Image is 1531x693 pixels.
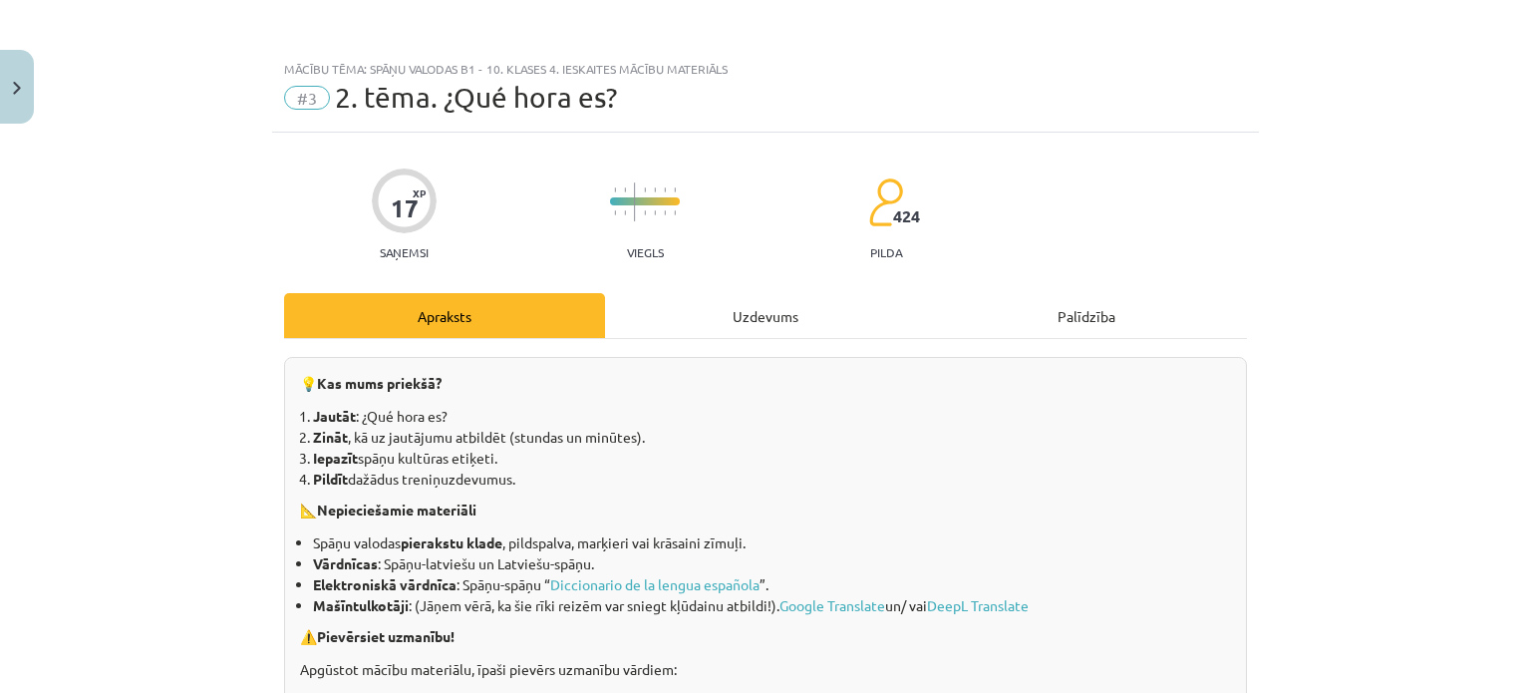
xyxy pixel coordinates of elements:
[313,532,1231,553] li: Spāņu valodas , pildspalva, marķieri vai krāsaini zīmuļi.
[644,187,646,192] img: icon-short-line-57e1e144782c952c97e751825c79c345078a6d821885a25fce030b3d8c18986b.svg
[391,194,419,222] div: 17
[654,187,656,192] img: icon-short-line-57e1e144782c952c97e751825c79c345078a6d821885a25fce030b3d8c18986b.svg
[614,187,616,192] img: icon-short-line-57e1e144782c952c97e751825c79c345078a6d821885a25fce030b3d8c18986b.svg
[13,82,21,95] img: icon-close-lesson-0947bae3869378f0d4975bcd49f059093ad1ed9edebbc8119c70593378902aed.svg
[313,428,348,446] b: Zināt
[664,187,666,192] img: icon-short-line-57e1e144782c952c97e751825c79c345078a6d821885a25fce030b3d8c18986b.svg
[372,245,437,259] p: Saņemsi
[335,81,617,114] span: 2. tēma. ¿Qué hora es?
[644,210,646,215] img: icon-short-line-57e1e144782c952c97e751825c79c345078a6d821885a25fce030b3d8c18986b.svg
[284,86,330,110] span: #3
[313,574,1231,595] li: : Spāņu-spāņu “ ”.
[313,595,1231,616] li: : (Jāņem vērā, ka šie rīki reizēm var sniegt kļūdainu atbildi!). un/ vai
[313,448,1231,469] li: spāņu kultūras etiķeti.
[300,626,1231,647] p: ⚠️
[926,293,1247,338] div: Palīdzība
[674,210,676,215] img: icon-short-line-57e1e144782c952c97e751825c79c345078a6d821885a25fce030b3d8c18986b.svg
[624,210,626,215] img: icon-short-line-57e1e144782c952c97e751825c79c345078a6d821885a25fce030b3d8c18986b.svg
[300,500,1231,520] p: 📐
[627,245,664,259] p: Viegls
[870,245,902,259] p: pilda
[401,533,502,551] b: pierakstu klade
[313,596,409,614] b: Mašīntulkotāji
[605,293,926,338] div: Uzdevums
[313,470,348,488] b: Pildīt
[413,187,426,198] span: XP
[664,210,666,215] img: icon-short-line-57e1e144782c952c97e751825c79c345078a6d821885a25fce030b3d8c18986b.svg
[313,553,1231,574] li: : Spāņu-latviešu un Latviešu-spāņu.
[284,62,1247,76] div: Mācību tēma: Spāņu valodas b1 - 10. klases 4. ieskaites mācību materiāls
[313,554,378,572] b: Vārdnīcas
[313,427,1231,448] li: , kā uz jautājumu atbildēt (stundas un minūtes).
[614,210,616,215] img: icon-short-line-57e1e144782c952c97e751825c79c345078a6d821885a25fce030b3d8c18986b.svg
[654,210,656,215] img: icon-short-line-57e1e144782c952c97e751825c79c345078a6d821885a25fce030b3d8c18986b.svg
[634,182,636,221] img: icon-long-line-d9ea69661e0d244f92f715978eff75569469978d946b2353a9bb055b3ed8787d.svg
[300,659,1231,680] p: Apgūstot mācību materiālu, īpaši pievērs uzmanību vārdiem:
[300,373,1231,394] p: 💡
[284,293,605,338] div: Apraksts
[624,187,626,192] img: icon-short-line-57e1e144782c952c97e751825c79c345078a6d821885a25fce030b3d8c18986b.svg
[313,449,358,467] b: Iepazīt
[313,469,1231,490] li: dažādus treniņuzdevumus.
[313,406,1231,427] li: : ¿Qué hora es?
[317,374,442,392] strong: Kas mums priekšā?
[868,177,903,227] img: students-c634bb4e5e11cddfef0936a35e636f08e4e9abd3cc4e673bd6f9a4125e45ecb1.svg
[313,575,457,593] b: Elektroniskā vārdnīca
[674,187,676,192] img: icon-short-line-57e1e144782c952c97e751825c79c345078a6d821885a25fce030b3d8c18986b.svg
[893,207,920,225] span: 424
[317,627,455,645] strong: Pievērsiet uzmanību!
[927,596,1029,614] a: DeepL Translate
[313,407,356,425] b: Jautāt
[550,575,760,593] a: Diccionario de la lengua española
[779,596,885,614] a: Google Translate
[317,501,476,519] strong: Nepieciešamie materiāli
